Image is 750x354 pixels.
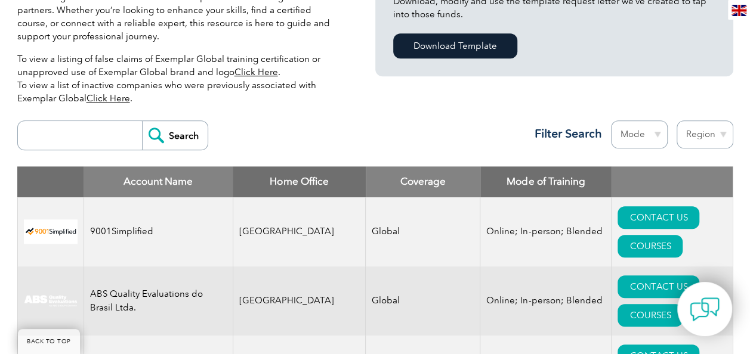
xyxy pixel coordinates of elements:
th: Account Name: activate to sort column descending [84,166,233,197]
th: Mode of Training: activate to sort column ascending [480,166,612,197]
a: COURSES [618,235,683,257]
a: BACK TO TOP [18,329,80,354]
th: Home Office: activate to sort column ascending [233,166,366,197]
input: Search [142,121,208,150]
th: : activate to sort column ascending [612,166,733,197]
td: Global [366,197,480,266]
h3: Filter Search [527,126,602,141]
a: CONTACT US [618,206,699,229]
td: ABS Quality Evaluations do Brasil Ltda. [84,266,233,336]
td: Global [366,266,480,336]
img: c92924ac-d9bc-ea11-a814-000d3a79823d-logo.jpg [24,294,78,308]
a: COURSES [618,304,683,327]
th: Coverage: activate to sort column ascending [366,166,480,197]
a: Download Template [393,33,517,58]
a: Click Here [234,67,278,77]
a: Click Here [87,93,130,104]
img: contact-chat.png [690,294,720,324]
td: 9001Simplified [84,197,233,266]
img: en [732,5,746,16]
td: Online; In-person; Blended [480,197,612,266]
p: To view a listing of false claims of Exemplar Global training certification or unapproved use of ... [17,52,339,105]
td: [GEOGRAPHIC_DATA] [233,266,366,336]
img: 37c9c059-616f-eb11-a812-002248153038-logo.png [24,219,78,244]
td: [GEOGRAPHIC_DATA] [233,197,366,266]
a: CONTACT US [618,275,699,298]
td: Online; In-person; Blended [480,266,612,336]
